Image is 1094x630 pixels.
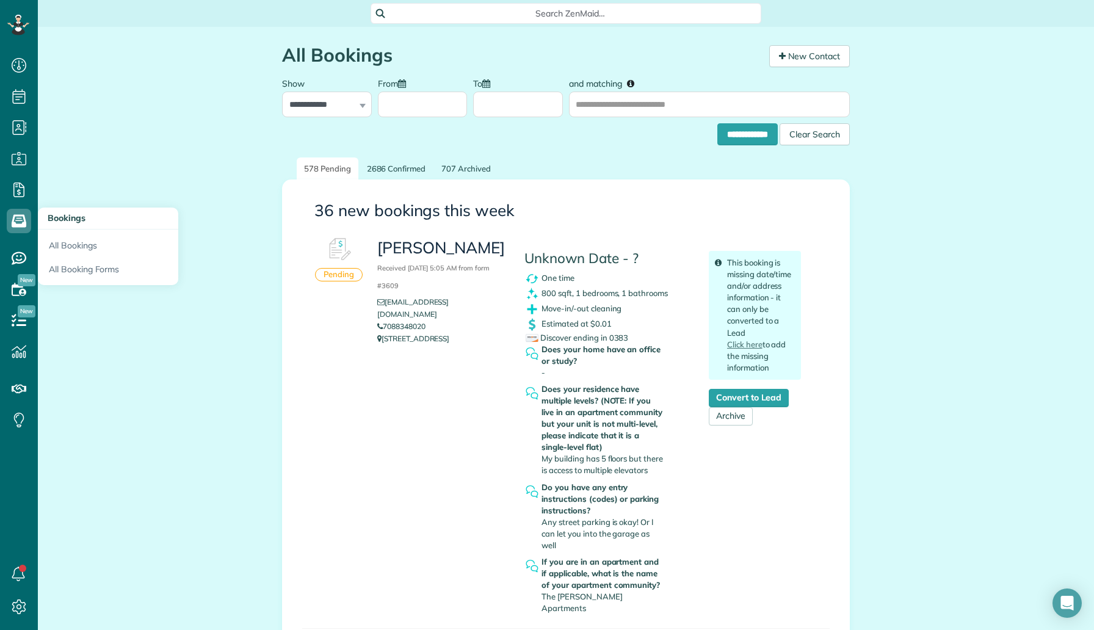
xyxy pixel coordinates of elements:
span: Any street parking is okay! Or I can let you into the garage as well [542,517,653,550]
a: 578 Pending [297,157,358,180]
span: Bookings [48,212,85,223]
div: Clear Search [780,123,850,145]
a: 707 Archived [434,157,498,180]
span: Discover ending in 0383 [526,333,628,342]
a: Convert to Lead [709,389,789,407]
a: Archive [709,407,753,425]
img: recurrence_symbol_icon-7cc721a9f4fb8f7b0289d3d97f09a2e367b638918f1a67e51b1e7d8abe5fb8d8.png [524,271,540,286]
span: New [18,305,35,317]
img: clean_symbol_icon-dd072f8366c07ea3eb8378bb991ecd12595f4b76d916a6f83395f9468ae6ecae.png [524,286,540,302]
span: The [PERSON_NAME] Apartments [542,592,622,613]
a: Click here [727,339,763,349]
label: To [473,71,496,94]
span: New [18,274,35,286]
img: dollar_symbol_icon-bd8a6898b2649ec353a9eba708ae97d8d7348bddd7d2aed9b7e4bf5abd9f4af5.png [524,317,540,332]
a: All Booking Forms [38,258,178,286]
div: This booking is missing date/time and/or address information - it can only be converted to a Lead... [709,251,801,380]
strong: Does your home have an office or study? [542,344,665,367]
a: [EMAIL_ADDRESS][DOMAIN_NAME] [377,297,449,319]
span: - [542,367,545,377]
div: Open Intercom Messenger [1052,588,1082,618]
small: Received [DATE] 5:05 AM from form #3609 [377,264,490,290]
a: New Contact [769,45,850,67]
strong: Does your residence have multiple levels? (NOTE: If you live in an apartment community but your u... [542,383,665,453]
img: question_symbol_icon-fa7b350da2b2fea416cef77984ae4cf4944ea5ab9e3d5925827a5d6b7129d3f6.png [524,346,540,361]
strong: If you are in an apartment and if applicable, what is the name of your apartment community? [542,556,665,591]
img: question_symbol_icon-fa7b350da2b2fea416cef77984ae4cf4944ea5ab9e3d5925827a5d6b7129d3f6.png [524,559,540,574]
a: All Bookings [38,230,178,258]
span: 800 sqft, 1 bedrooms, 1 bathrooms [542,288,668,298]
span: Move-in/-out cleaning [542,303,621,313]
label: and matching [569,71,643,94]
p: [STREET_ADDRESS] [377,333,506,345]
span: My building has 5 floors but there is access to multiple elevators [542,454,663,475]
span: One time [542,273,574,283]
span: Estimated at $0.01 [542,319,611,328]
img: question_symbol_icon-fa7b350da2b2fea416cef77984ae4cf4944ea5ab9e3d5925827a5d6b7129d3f6.png [524,484,540,499]
div: Pending [315,268,363,281]
img: Booking #600351 [321,231,357,268]
h3: 36 new bookings this week [314,202,817,220]
a: 7088348020 [377,322,426,331]
h3: [PERSON_NAME] [377,239,506,292]
a: Clear Search [780,125,850,135]
img: question_symbol_icon-fa7b350da2b2fea416cef77984ae4cf4944ea5ab9e3d5925827a5d6b7129d3f6.png [524,386,540,401]
h4: Unknown Date - ? [524,251,690,266]
h1: All Bookings [282,45,760,65]
label: From [378,71,412,94]
strong: Do you have any entry instructions (codes) or parking instructions? [542,482,665,516]
a: 2686 Confirmed [360,157,433,180]
img: extras_symbol_icon-f5f8d448bd4f6d592c0b405ff41d4b7d97c126065408080e4130a9468bdbe444.png [524,302,540,317]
